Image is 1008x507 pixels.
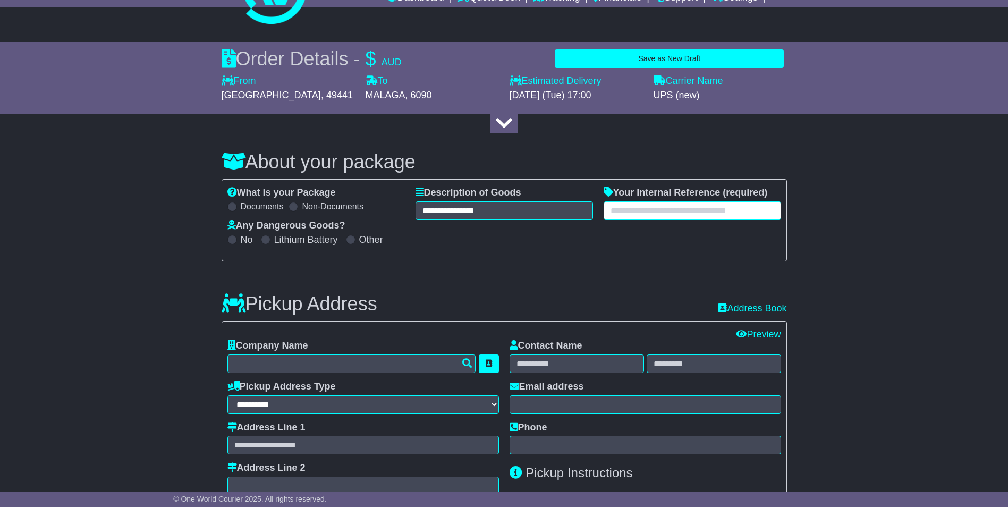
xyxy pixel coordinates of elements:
[654,75,723,87] label: Carrier Name
[359,234,383,246] label: Other
[302,201,363,212] label: Non-Documents
[227,340,308,352] label: Company Name
[736,329,781,340] a: Preview
[321,90,353,100] span: , 49441
[227,187,336,199] label: What is your Package
[526,466,632,480] span: Pickup Instructions
[227,381,336,393] label: Pickup Address Type
[510,381,584,393] label: Email address
[173,495,327,503] span: © One World Courier 2025. All rights reserved.
[555,49,784,68] button: Save as New Draft
[382,57,402,67] span: AUD
[222,293,377,315] h3: Pickup Address
[405,90,432,100] span: , 6090
[366,75,388,87] label: To
[416,187,521,199] label: Description of Goods
[718,303,786,315] a: Address Book
[222,75,256,87] label: From
[222,47,402,70] div: Order Details -
[366,90,405,100] span: MALAGA
[510,90,643,102] div: [DATE] (Tue) 17:00
[241,234,253,246] label: No
[241,201,284,212] label: Documents
[227,422,306,434] label: Address Line 1
[604,187,768,199] label: Your Internal Reference (required)
[222,90,321,100] span: [GEOGRAPHIC_DATA]
[366,48,376,70] span: $
[227,462,306,474] label: Address Line 2
[654,90,787,102] div: UPS (new)
[227,220,345,232] label: Any Dangerous Goods?
[510,422,547,434] label: Phone
[510,340,582,352] label: Contact Name
[274,234,338,246] label: Lithium Battery
[510,75,643,87] label: Estimated Delivery
[222,151,787,173] h3: About your package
